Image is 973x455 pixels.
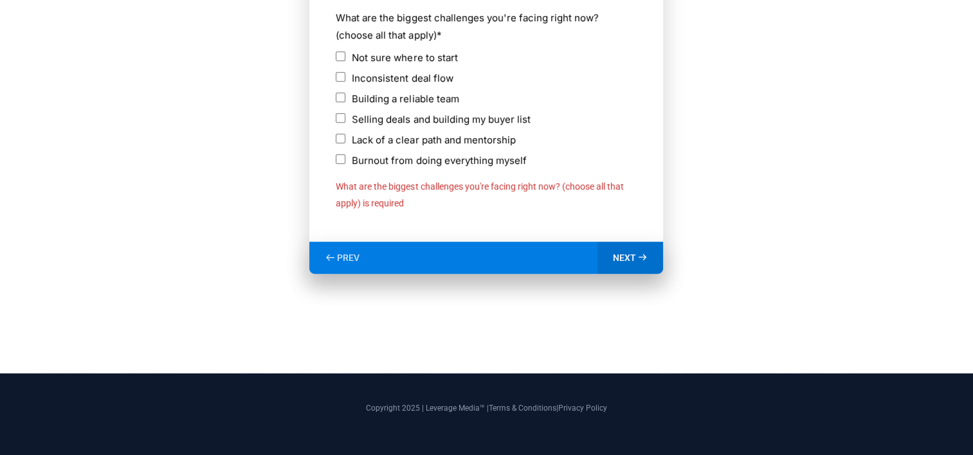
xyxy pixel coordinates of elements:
[489,404,556,413] a: Terms & Conditions
[352,131,515,148] label: Lack of a clear path and mentorship
[352,111,530,128] label: Selling deals and building my buyer list
[336,179,637,211] div: What are the biggest challenges you're facing right now? (choose all that apply) is required
[558,404,607,413] a: Privacy Policy
[613,252,636,263] span: NEXT
[336,9,637,44] label: What are the biggest challenges you're facing right now? (choose all that apply)
[352,49,457,66] label: Not sure where to start
[352,69,453,87] label: Inconsistent deal flow
[337,252,359,263] span: PREV
[123,402,850,414] p: Copyright 2025 | Leverage Media™ | |
[352,90,459,107] label: Building a reliable team
[352,152,526,169] label: Burnout from doing everything myself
